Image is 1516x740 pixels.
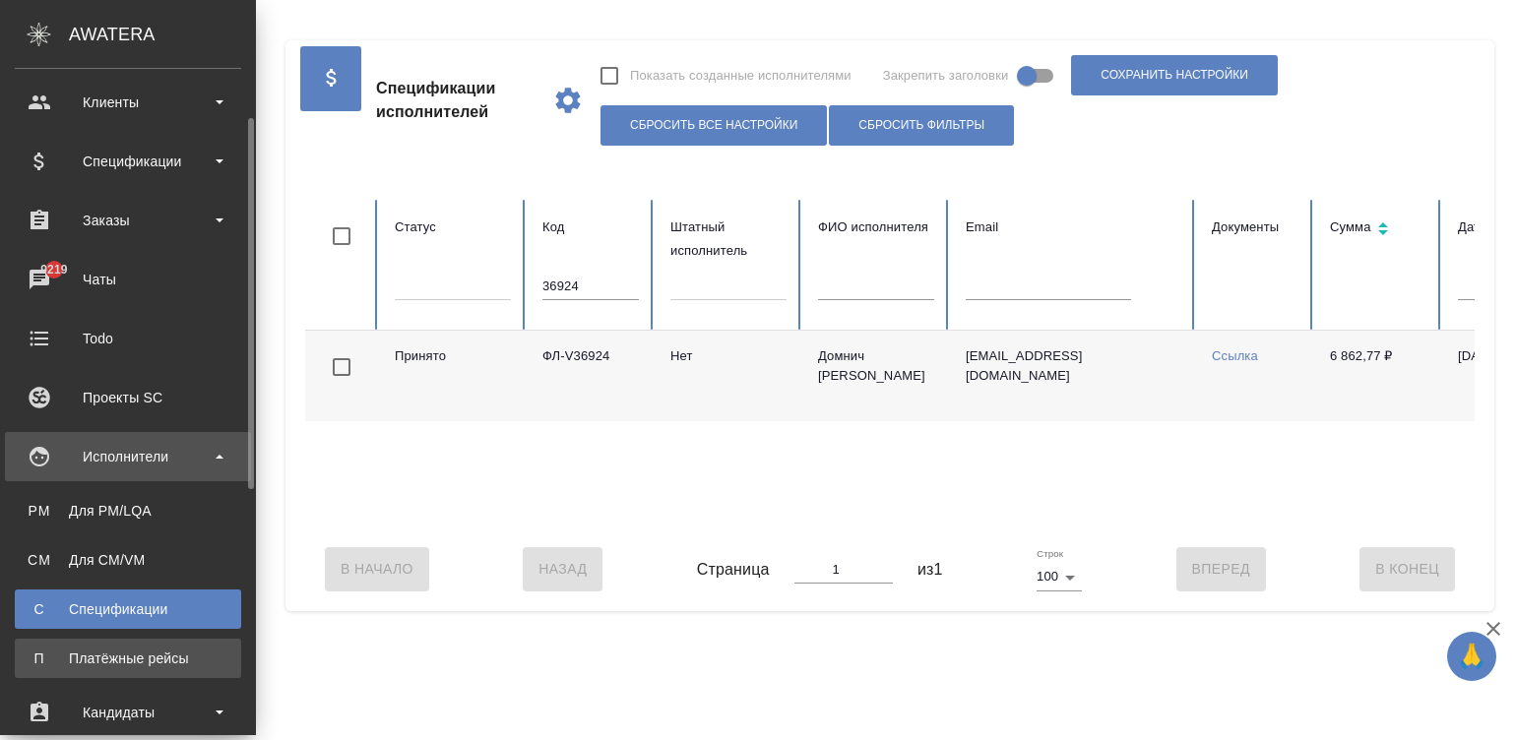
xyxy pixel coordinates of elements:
[29,260,79,279] span: 9219
[1037,563,1082,590] div: 100
[802,331,950,421] td: Домнич [PERSON_NAME]
[15,442,241,471] div: Исполнители
[15,698,241,727] div: Кандидаты
[25,648,231,668] div: Платёжные рейсы
[15,383,241,412] div: Проекты SC
[69,15,256,54] div: AWATERA
[527,331,655,421] td: ФЛ-V36924
[5,255,251,304] a: 9219Чаты
[600,105,827,146] button: Сбросить все настройки
[818,216,934,239] div: ФИО исполнителя
[15,147,241,176] div: Спецификации
[15,540,241,580] a: CMДля CM/VM
[829,105,1014,146] button: Сбросить фильтры
[1212,348,1258,363] a: Ссылка
[883,66,1009,86] span: Закрепить заголовки
[1314,331,1442,421] td: 6 862,77 ₽
[321,346,362,388] span: Toggle Row Selected
[917,558,943,582] span: из 1
[1447,632,1496,681] button: 🙏
[15,324,241,353] div: Todo
[1455,636,1488,677] span: 🙏
[1101,67,1248,84] span: Сохранить настройки
[1037,549,1063,559] label: Строк
[25,501,231,521] div: Для PM/LQA
[395,216,511,239] div: Статус
[15,491,241,530] a: PMДля PM/LQA
[1071,55,1278,95] button: Сохранить настройки
[5,314,251,363] a: Todo
[950,331,1196,421] td: [EMAIL_ADDRESS][DOMAIN_NAME]
[25,550,231,570] div: Для CM/VM
[542,216,639,239] div: Код
[1330,216,1426,244] div: Сортировка
[966,216,1180,239] div: Email
[630,117,797,134] span: Сбросить все настройки
[376,77,537,124] span: Спецификации исполнителей
[655,331,802,421] td: Нет
[15,589,241,629] a: ССпецификации
[630,66,852,86] span: Показать созданные исполнителями
[25,599,231,619] div: Спецификации
[379,331,527,421] td: Принято
[5,373,251,422] a: Проекты SC
[15,206,241,235] div: Заказы
[1212,216,1298,239] div: Документы
[15,265,241,294] div: Чаты
[858,117,984,134] span: Сбросить фильтры
[670,216,787,263] div: Штатный исполнитель
[15,639,241,678] a: ППлатёжные рейсы
[15,88,241,117] div: Клиенты
[697,558,770,582] span: Страница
